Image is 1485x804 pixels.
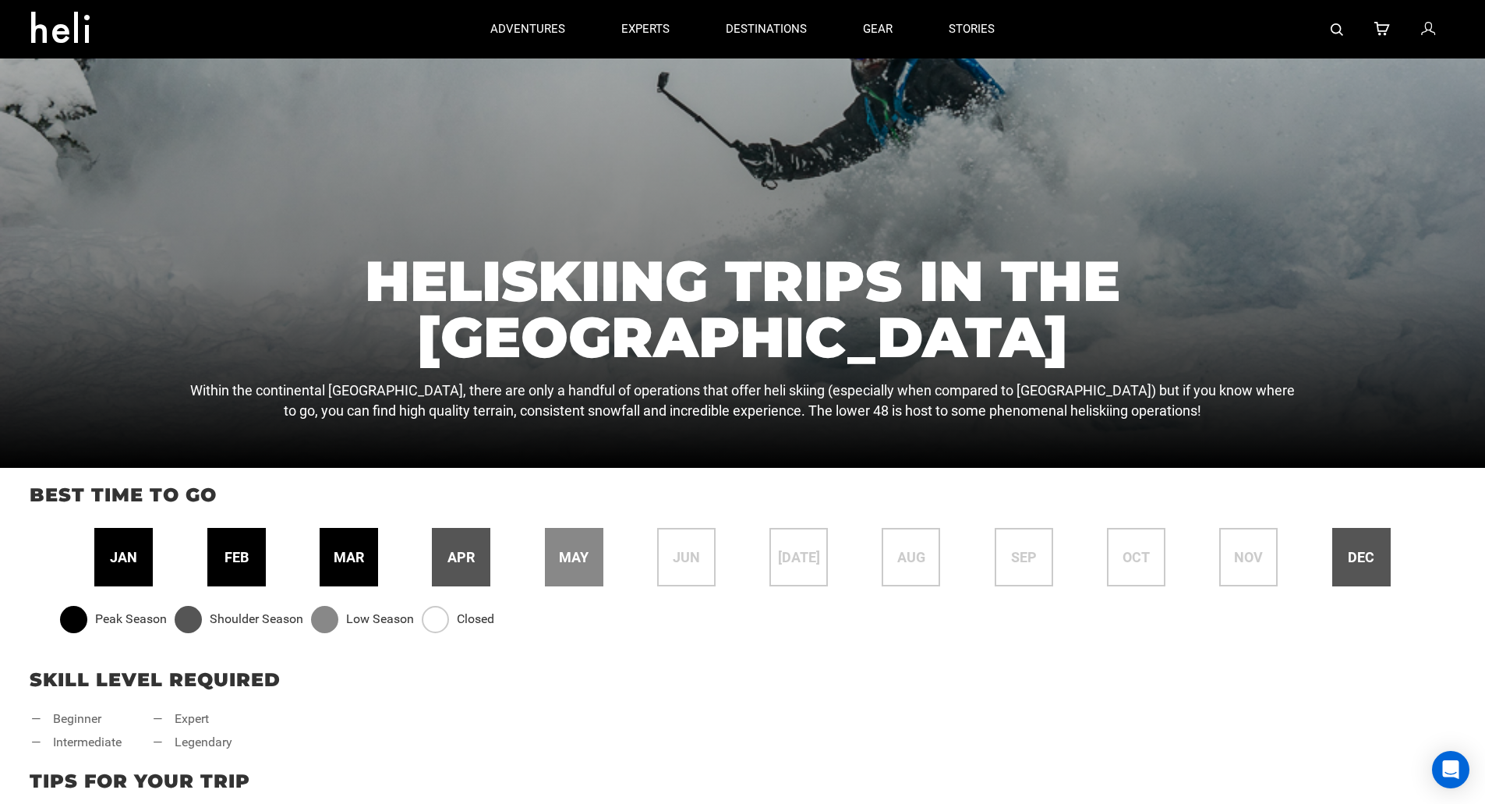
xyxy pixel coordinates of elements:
[897,547,925,568] span: aug
[153,734,232,752] li: legendary
[673,547,700,568] span: jun
[1432,751,1469,788] div: Open Intercom Messenger
[95,611,167,629] span: Peak Season
[778,547,820,568] span: [DATE]
[1348,547,1374,568] span: dec
[31,734,122,752] li: intermediate
[621,21,670,37] p: experts
[153,710,163,728] span: —
[31,710,122,728] li: beginner
[1011,547,1037,568] span: sep
[559,547,589,568] span: may
[186,253,1299,365] h1: Heliskiing Trips in the [GEOGRAPHIC_DATA]
[447,547,475,568] span: apr
[31,734,41,752] span: —
[153,734,163,752] span: —
[30,768,1455,795] p: Tips for your trip
[1234,547,1263,568] span: nov
[186,381,1299,420] p: Within the continental [GEOGRAPHIC_DATA], there are only a handful of operations that offer heli ...
[1331,23,1343,36] img: search-bar-icon.svg
[225,547,249,568] span: feb
[210,611,303,629] span: Shoulder Season
[457,611,494,629] span: Closed
[726,21,807,37] p: destinations
[1123,547,1150,568] span: oct
[334,547,364,568] span: mar
[30,667,1455,693] p: Skill Level Required
[31,710,41,728] span: —
[110,547,137,568] span: jan
[346,611,414,629] span: Low Season
[490,21,565,37] p: adventures
[30,482,1455,508] p: Best time to go
[153,710,232,728] li: expert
